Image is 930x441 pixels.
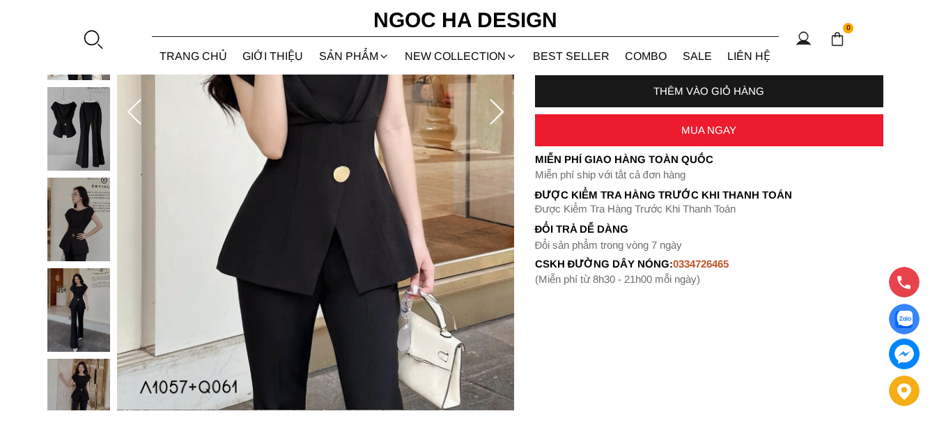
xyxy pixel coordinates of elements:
[397,38,525,75] a: NEW COLLECTION
[535,85,883,97] div: THÊM VÀO GIỎ HÀNG
[535,273,700,285] font: (Miễn phí từ 8h30 - 21h00 mỗi ngày)
[535,203,883,215] p: Được Kiểm Tra Hàng Trước Khi Thanh Toán
[535,223,883,235] h6: Đổi trả dễ dàng
[235,38,311,75] a: GIỚI THIỆU
[535,169,685,180] font: Miễn phí ship với tất cả đơn hàng
[895,311,913,328] img: Display image
[47,268,110,352] img: Jenny Top_ Áo Mix Tơ Thân Bổ Mảnh Vạt Chéo Màu Đen A1057_mini_5
[889,304,920,334] a: Display image
[830,31,845,47] img: img-CART-ICON-ksit0nf1
[361,3,570,37] a: Ngoc Ha Design
[889,339,920,369] a: messenger
[720,38,779,75] a: LIÊN HỆ
[47,178,110,261] img: Jenny Top_ Áo Mix Tơ Thân Bổ Mảnh Vạt Chéo Màu Đen A1057_mini_4
[673,258,729,270] font: 0334726465
[525,38,618,75] a: BEST SELLER
[843,23,854,34] span: 0
[535,153,713,165] font: Miễn phí giao hàng toàn quốc
[617,38,675,75] a: Combo
[535,258,674,270] font: cskh đường dây nóng:
[535,124,883,136] div: MUA NGAY
[47,87,110,171] img: Jenny Top_ Áo Mix Tơ Thân Bổ Mảnh Vạt Chéo Màu Đen A1057_mini_3
[675,38,720,75] a: SALE
[535,239,683,251] font: Đổi sản phẩm trong vòng 7 ngày
[535,189,883,201] p: Được Kiểm Tra Hàng Trước Khi Thanh Toán
[152,38,235,75] a: TRANG CHỦ
[311,38,398,75] div: SẢN PHẨM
